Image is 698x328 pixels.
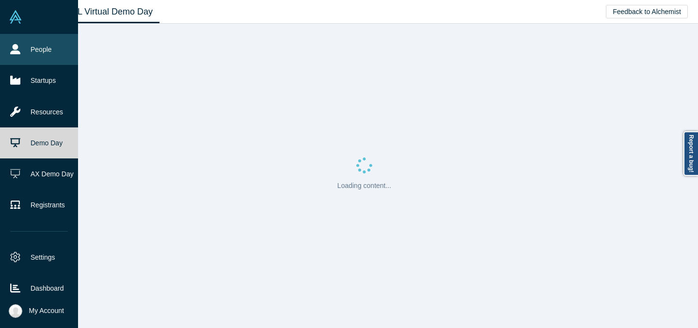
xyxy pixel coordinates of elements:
[41,0,159,23] a: Class XL Virtual Demo Day
[9,304,22,318] img: Ally Hoang's Account
[9,10,22,24] img: Alchemist Vault Logo
[683,131,698,176] a: Report a bug!
[9,304,64,318] button: My Account
[29,306,64,316] span: My Account
[606,5,688,18] button: Feedback to Alchemist
[337,181,391,191] p: Loading content...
